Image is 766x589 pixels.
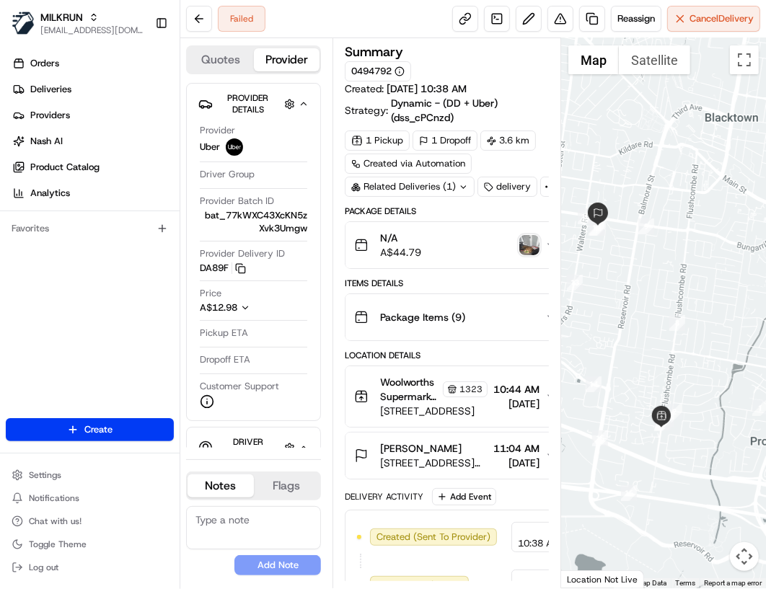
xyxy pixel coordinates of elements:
[345,491,423,502] div: Delivery Activity
[345,366,565,427] button: Woolworths Supermarket AU - Prospect Store Manager1323[STREET_ADDRESS]10:44 AM[DATE]
[638,218,654,234] div: 9
[6,182,180,205] a: Analytics
[568,45,619,74] button: Show street map
[432,488,496,505] button: Add Event
[12,12,35,35] img: MILKRUN
[200,262,246,275] button: DA89F
[730,45,759,74] button: Toggle fullscreen view
[380,310,465,324] span: Package Items ( 9 )
[200,301,327,314] button: A$12.98
[30,135,63,148] span: Nash AI
[611,6,661,32] button: Reassign
[480,130,536,151] div: 3.6 km
[621,485,637,501] div: 16
[6,6,149,40] button: MILKRUNMILKRUN[EMAIL_ADDRESS][DOMAIN_NAME]
[200,353,250,366] span: Dropoff ETA
[6,488,174,508] button: Notifications
[345,177,475,197] div: Related Deliveries (1)
[30,187,70,200] span: Analytics
[227,92,268,115] span: Provider Details
[619,45,690,74] button: Show satellite imagery
[6,557,174,577] button: Log out
[6,511,174,531] button: Chat with us!
[345,222,565,268] button: N/AA$44.79photo_proof_of_delivery image
[200,141,220,154] span: Uber
[254,474,320,497] button: Flags
[592,430,608,446] div: 15
[413,130,477,151] div: 1 Dropoff
[380,231,421,245] span: N/A
[493,441,540,456] span: 11:04 AM
[380,456,488,470] span: [STREET_ADDRESS][PERSON_NAME]
[586,376,602,392] div: 14
[29,469,61,481] span: Settings
[30,83,71,96] span: Deliveries
[200,247,285,260] span: Provider Delivery ID
[345,130,410,151] div: 1 Pickup
[518,537,586,550] span: 10:38 AM AEST
[567,275,583,291] div: 13
[377,531,490,544] span: Created (Sent To Provider)
[345,96,566,125] div: Strategy:
[519,235,540,255] img: photo_proof_of_delivery image
[675,579,695,587] a: Terms
[493,382,540,397] span: 10:44 AM
[200,168,255,181] span: Driver Group
[6,130,180,153] a: Nash AI
[198,433,309,462] button: Driver Details
[29,515,82,527] span: Chat with us!
[30,57,59,70] span: Orders
[351,65,405,78] button: 0494792
[232,436,264,459] span: Driver Details
[345,81,467,96] span: Created:
[226,138,243,156] img: uber-new-logo.jpeg
[6,104,180,127] a: Providers
[345,45,403,58] h3: Summary
[565,570,612,588] img: Google
[40,10,83,25] button: MILKRUN
[200,209,307,235] span: bat_77kWXC43XcKN5zXvk3Umgw
[667,6,760,32] button: CancelDelivery
[188,48,254,71] button: Quotes
[477,177,537,197] div: delivery
[669,315,685,331] div: 8
[493,397,540,411] span: [DATE]
[6,418,174,441] button: Create
[589,220,604,236] div: 12
[200,124,235,137] span: Provider
[200,380,279,393] span: Customer Support
[391,96,556,125] span: Dynamic - (DD + Uber) (dss_cPCnzd)
[380,245,421,260] span: A$44.79
[704,579,762,587] a: Report a map error
[380,375,440,404] span: Woolworths Supermarket AU - Prospect Store Manager
[345,154,472,174] a: Created via Automation
[6,465,174,485] button: Settings
[345,205,566,217] div: Package Details
[617,12,655,25] span: Reassign
[200,301,237,314] span: A$12.98
[655,415,671,430] div: 4
[345,294,565,340] button: Package Items (9)
[40,25,144,36] button: [EMAIL_ADDRESS][DOMAIN_NAME]
[29,492,79,504] span: Notifications
[459,384,483,395] span: 1323
[200,195,274,208] span: Provider Batch ID
[6,52,180,75] a: Orders
[590,220,606,236] div: 11
[659,412,674,428] div: 3
[730,542,759,571] button: Map camera controls
[200,287,221,300] span: Price
[493,456,540,470] span: [DATE]
[565,570,612,588] a: Open this area in Google Maps (opens a new window)
[578,208,594,224] div: 10
[6,78,180,101] a: Deliveries
[30,161,100,174] span: Product Catalog
[30,109,70,122] span: Providers
[380,404,488,418] span: [STREET_ADDRESS]
[345,350,566,361] div: Location Details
